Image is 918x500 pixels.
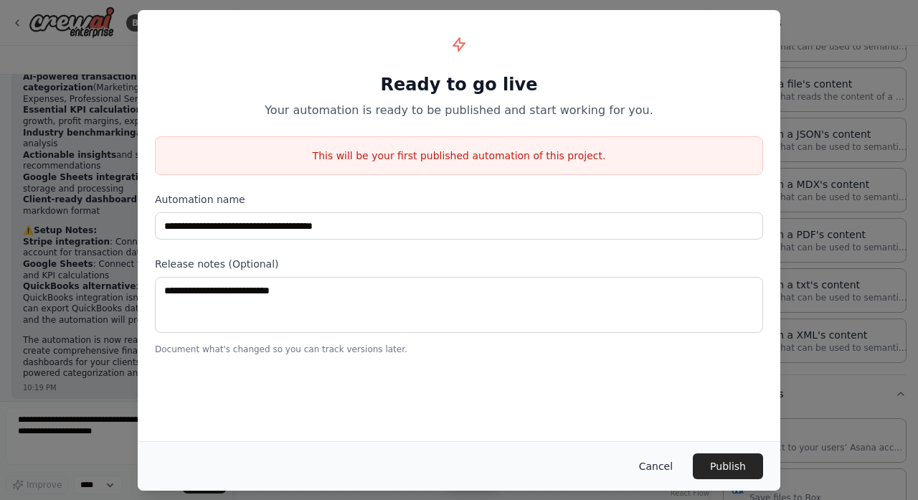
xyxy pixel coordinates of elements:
label: Release notes (Optional) [155,257,763,271]
p: Document what's changed so you can track versions later. [155,344,763,355]
p: This will be your first published automation of this project. [156,148,762,163]
label: Automation name [155,192,763,207]
button: Publish [693,453,763,479]
h1: Ready to go live [155,73,763,96]
button: Cancel [628,453,684,479]
p: Your automation is ready to be published and start working for you. [155,102,763,119]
